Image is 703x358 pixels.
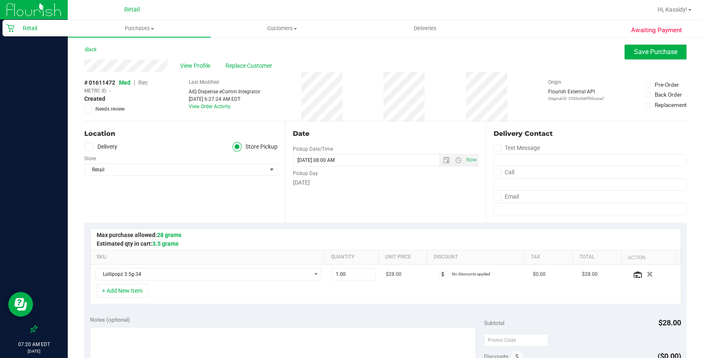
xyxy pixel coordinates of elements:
a: Tax [531,254,570,261]
label: Email [494,191,519,203]
span: Deliveries [403,25,448,32]
a: Purchases [68,20,211,37]
input: 1.00 [332,268,375,280]
a: Total [579,254,618,261]
span: No discounts applied [452,272,490,276]
span: Replace Customer [226,62,275,70]
p: Original ID: 3506c0e0f50ccca7 [548,95,604,102]
span: Open the time view [451,157,465,164]
inline-svg: Retail [6,24,14,32]
span: | [134,79,135,86]
a: Discount [434,254,521,261]
span: 3.5 grams [152,240,178,247]
div: Date [293,129,478,139]
span: Med [119,79,131,86]
span: Estimated qty in cart: [97,240,178,247]
label: Store [84,155,96,162]
span: $28.00 [582,270,598,278]
label: Pickup Date/Time [293,145,333,153]
div: AIQ Dispense eComm Integrator [189,88,260,95]
span: Rec [138,79,148,86]
span: Max purchase allowed: [97,232,181,238]
span: Awaiting Payment [631,26,682,35]
span: METRC ID: [84,87,107,95]
div: [DATE] [293,178,478,187]
p: Retail [14,23,64,33]
a: Unit Price [385,254,424,261]
span: $0.00 [533,270,546,278]
input: Format: (999) 999-9999 [494,154,686,166]
div: Back Order [654,90,682,99]
span: Hi, Kassidy! [658,6,687,13]
span: Set Current date [465,154,479,166]
a: Customers [211,20,354,37]
label: Pin the sidebar to full width on large screens [30,325,38,333]
span: Lollipopz 3.5g-34 [96,268,311,280]
span: 28 grams [157,232,181,238]
input: Promo Code [484,334,548,346]
div: [DATE] 6:27:24 AM EDT [189,95,260,103]
span: NO DATA FOUND [95,268,322,280]
span: - [109,87,111,95]
div: Pre-Order [654,81,679,89]
a: Quantity [331,254,375,261]
p: [DATE] [4,348,64,354]
label: Delivery [84,142,117,152]
a: Deliveries [354,20,496,37]
span: Subtotal [484,320,504,326]
a: Back [84,47,97,52]
div: Location [84,129,278,139]
button: Save Purchase [625,45,686,59]
span: $28.00 [658,318,681,327]
div: Replacement [654,101,686,109]
label: Last Modified [189,78,219,86]
th: Action [621,250,675,265]
span: Retail [124,6,140,13]
span: $28.00 [386,270,401,278]
label: Call [494,166,514,178]
span: Open the date view [439,157,454,164]
label: Pickup Day [293,170,318,177]
span: # 01611472 [84,78,115,87]
label: Text Message [494,142,540,154]
a: View Order Activity [189,104,230,109]
a: SKU [97,254,321,261]
span: Notes (optional) [90,316,130,323]
span: Created [84,95,105,103]
span: Purchases [68,25,211,32]
p: 07:20 AM EDT [4,341,64,348]
span: Retail [85,164,267,175]
label: Origin [548,78,561,86]
span: View Profile [180,62,213,70]
div: Flourish External API [548,88,604,102]
button: + Add New Item [97,284,148,298]
label: Store Pickup [233,142,278,152]
span: select [267,164,277,175]
div: Delivery Contact [494,129,686,139]
input: Format: (999) 999-9999 [494,178,686,191]
span: Needs review [95,105,125,113]
iframe: Resource center [8,292,33,317]
span: Customers [211,25,353,32]
span: Save Purchase [634,48,677,56]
